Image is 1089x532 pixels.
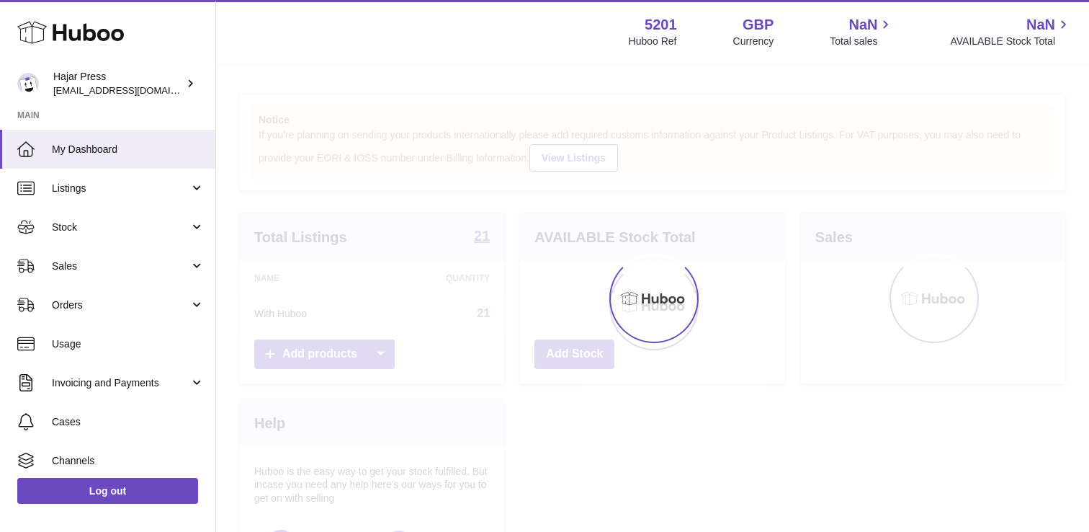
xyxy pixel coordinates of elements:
span: Cases [52,415,205,429]
a: NaN AVAILABLE Stock Total [950,15,1072,48]
span: Total sales [830,35,894,48]
a: NaN Total sales [830,15,894,48]
a: Log out [17,478,198,504]
img: editorial@hajarpress.com [17,73,39,94]
span: AVAILABLE Stock Total [950,35,1072,48]
span: [EMAIL_ADDRESS][DOMAIN_NAME] [53,84,212,96]
span: Usage [52,337,205,351]
span: My Dashboard [52,143,205,156]
span: Stock [52,221,189,234]
span: Listings [52,182,189,195]
strong: GBP [743,15,774,35]
span: Orders [52,298,189,312]
div: Currency [733,35,774,48]
div: Hajar Press [53,70,183,97]
span: Sales [52,260,189,273]
span: Invoicing and Payments [52,376,189,390]
strong: 5201 [645,15,677,35]
span: Channels [52,454,205,468]
span: NaN [848,15,877,35]
div: Huboo Ref [629,35,677,48]
span: NaN [1026,15,1055,35]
